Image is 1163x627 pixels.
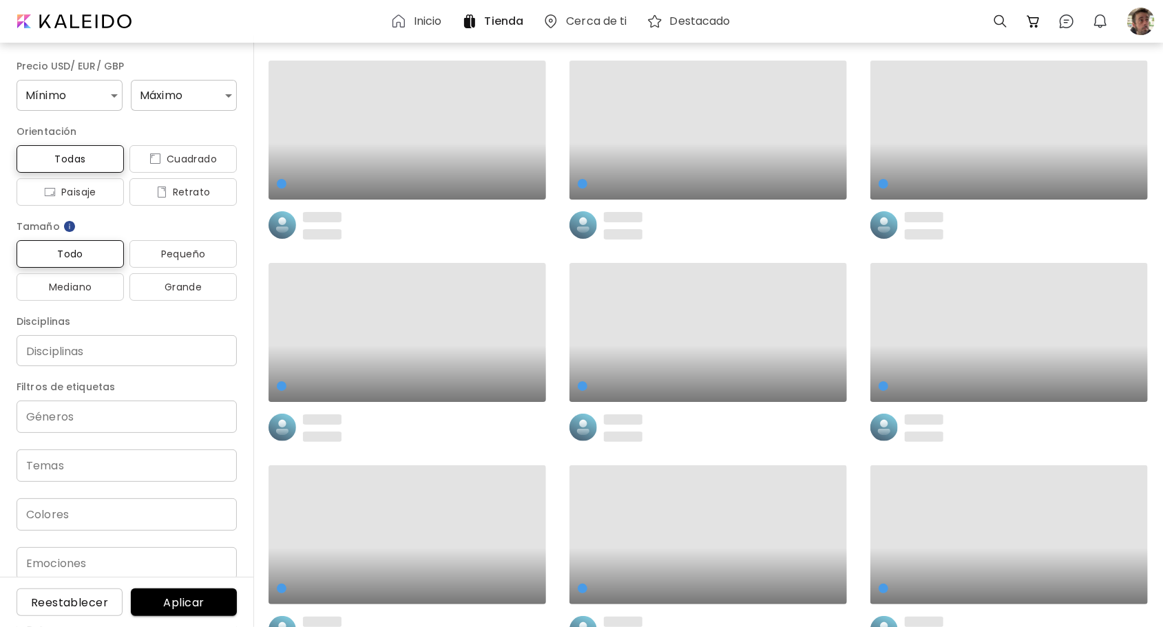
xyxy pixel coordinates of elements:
span: Retrato [140,184,226,200]
span: Mediano [28,279,113,295]
a: Destacado [647,13,736,30]
h6: Orientación [17,123,237,140]
h6: Cerca de ti [566,16,627,27]
button: Todo [17,240,124,268]
div: Máximo [131,80,237,111]
a: Inicio [390,13,448,30]
a: Cerca de ti [543,13,632,30]
h6: Filtros de etiquetas [17,379,237,395]
img: cart [1025,13,1042,30]
img: icon [44,187,56,198]
button: iconRetrato [129,178,237,206]
span: Paisaje [28,184,113,200]
img: icon [149,153,161,164]
button: Todas [17,145,124,173]
button: bellIcon [1089,10,1112,33]
button: Grande [129,273,237,301]
img: icon [156,187,167,198]
img: bellIcon [1092,13,1109,30]
h6: Tamaño [17,218,237,235]
button: Reestablecer [17,588,123,616]
span: Grande [140,279,226,295]
div: Mínimo [17,80,123,111]
h6: Precio USD/ EUR/ GBP [17,58,237,74]
span: Aplicar [142,595,226,610]
span: Reestablecer [28,595,112,610]
h6: Tienda [485,16,524,27]
span: Todas [28,151,113,167]
h6: Destacado [670,16,731,27]
span: Todo [28,246,113,262]
button: iconCuadrado [129,145,237,173]
a: Tienda [461,13,530,30]
button: Mediano [17,273,124,301]
span: Pequeño [140,246,226,262]
button: iconPaisaje [17,178,124,206]
h6: Inicio [414,16,442,27]
span: Cuadrado [140,151,226,167]
img: info [63,220,76,233]
button: Pequeño [129,240,237,268]
button: Aplicar [131,588,237,616]
img: chatIcon [1058,13,1075,30]
h6: Disciplinas [17,313,237,330]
